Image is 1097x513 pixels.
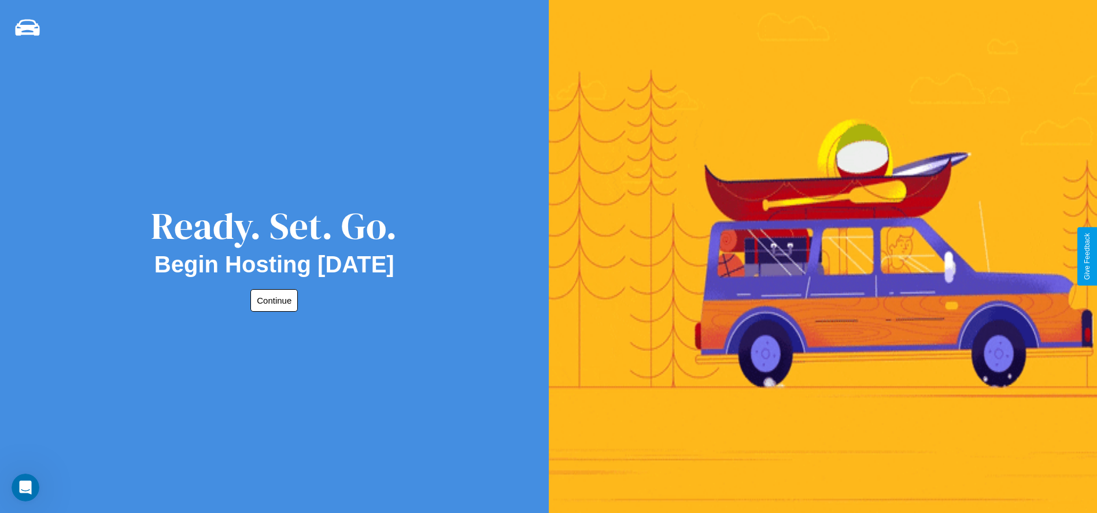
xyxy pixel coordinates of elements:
div: Give Feedback [1083,233,1091,280]
iframe: Intercom live chat [12,474,39,501]
h2: Begin Hosting [DATE] [154,252,394,278]
button: Continue [250,289,298,312]
div: Ready. Set. Go. [151,200,397,252]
